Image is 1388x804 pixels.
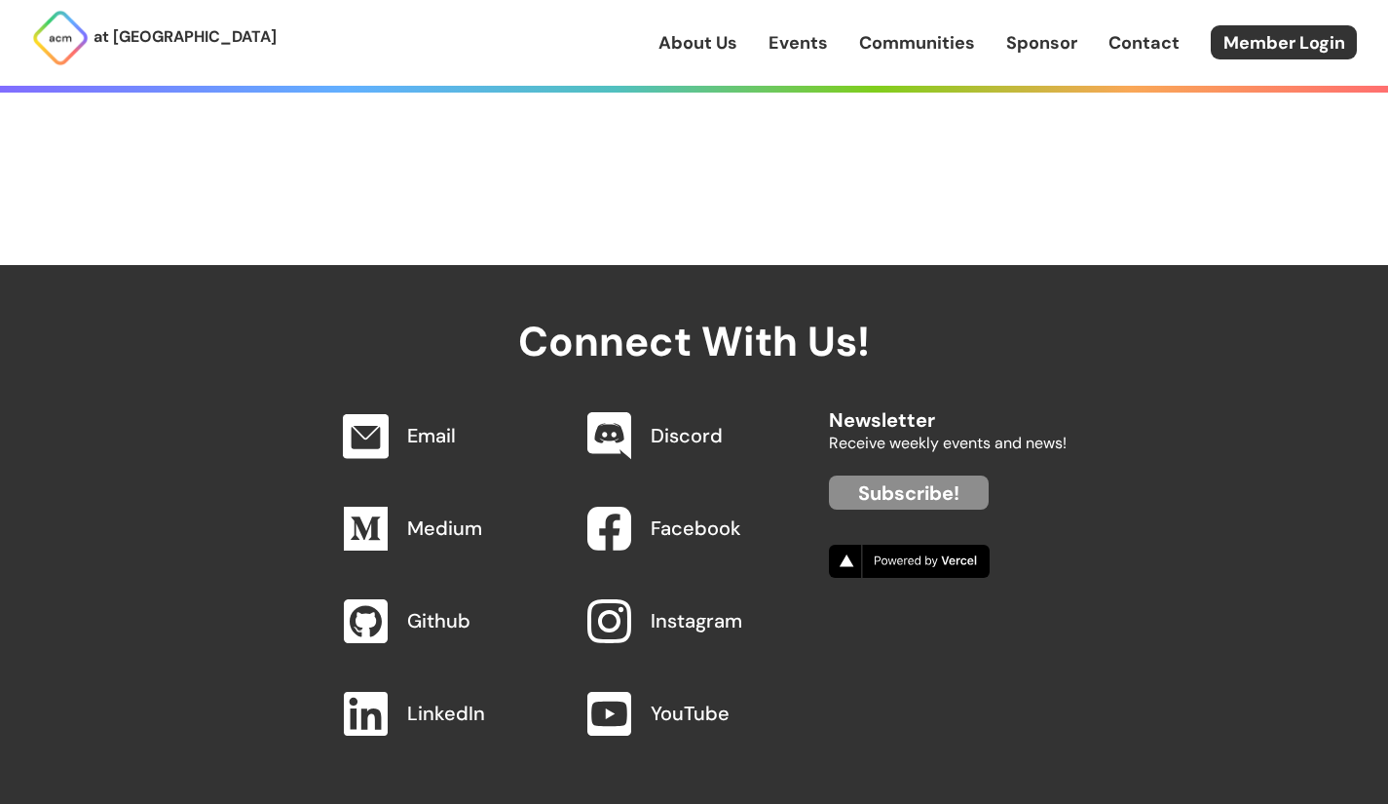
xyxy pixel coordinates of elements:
[407,608,470,633] a: Github
[829,431,1067,456] p: Receive weekly events and news!
[829,390,1067,431] h2: Newsletter
[94,24,277,50] p: at [GEOGRAPHIC_DATA]
[859,30,975,56] a: Communities
[651,608,742,633] a: Instagram
[829,476,989,510] a: Subscribe!
[407,516,482,541] a: Medium
[344,507,388,551] img: Medium
[344,599,388,643] img: Github
[587,507,631,551] img: Facebook
[651,423,723,448] a: Discord
[322,265,1067,364] h2: Connect With Us!
[344,692,388,736] img: LinkedIn
[658,30,737,56] a: About Us
[587,599,631,643] img: Instagram
[829,545,990,578] img: Vercel
[651,701,730,726] a: YouTube
[407,423,456,448] a: Email
[31,9,277,67] a: at [GEOGRAPHIC_DATA]
[1108,30,1180,56] a: Contact
[587,692,631,736] img: YouTube
[407,701,485,726] a: LinkedIn
[31,9,90,67] img: ACM Logo
[769,30,828,56] a: Events
[343,413,389,458] img: Email
[587,412,631,461] img: Discord
[651,516,741,541] a: Facebook
[1211,25,1357,59] a: Member Login
[1006,30,1077,56] a: Sponsor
